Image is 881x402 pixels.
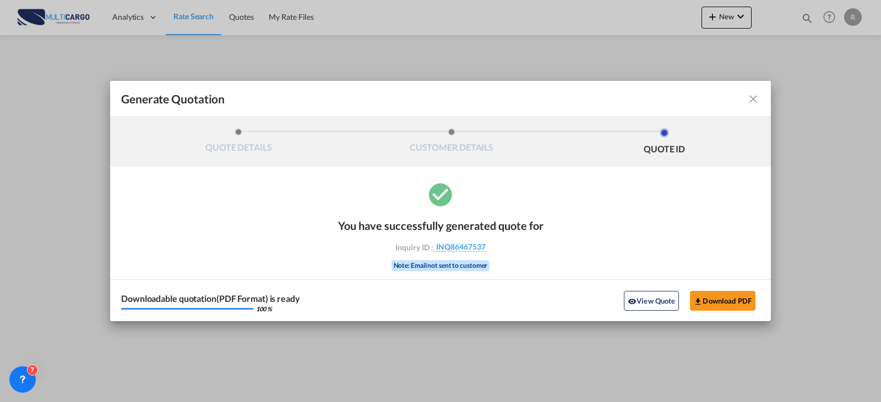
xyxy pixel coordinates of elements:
[690,291,755,311] button: Download PDF
[391,260,490,271] div: Note: Email not sent to customer
[427,180,454,208] md-icon: icon-checkbox-marked-circle
[121,92,225,106] span: Generate Quotation
[256,306,272,312] div: 100 %
[433,242,486,252] span: INQ86467537
[377,242,504,252] div: Inquiry ID :
[694,297,703,306] md-icon: icon-download
[345,128,558,158] li: CUSTOMER DETAILS
[558,128,771,158] li: QUOTE ID
[624,291,679,311] button: icon-eyeView Quote
[747,92,760,106] md-icon: icon-close fg-AAA8AD cursor m-0
[628,297,637,306] md-icon: icon-eye
[110,81,771,321] md-dialog: Generate QuotationQUOTE ...
[338,219,543,232] div: You have successfully generated quote for
[132,128,345,158] li: QUOTE DETAILS
[121,294,300,303] div: Downloadable quotation(PDF Format) is ready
